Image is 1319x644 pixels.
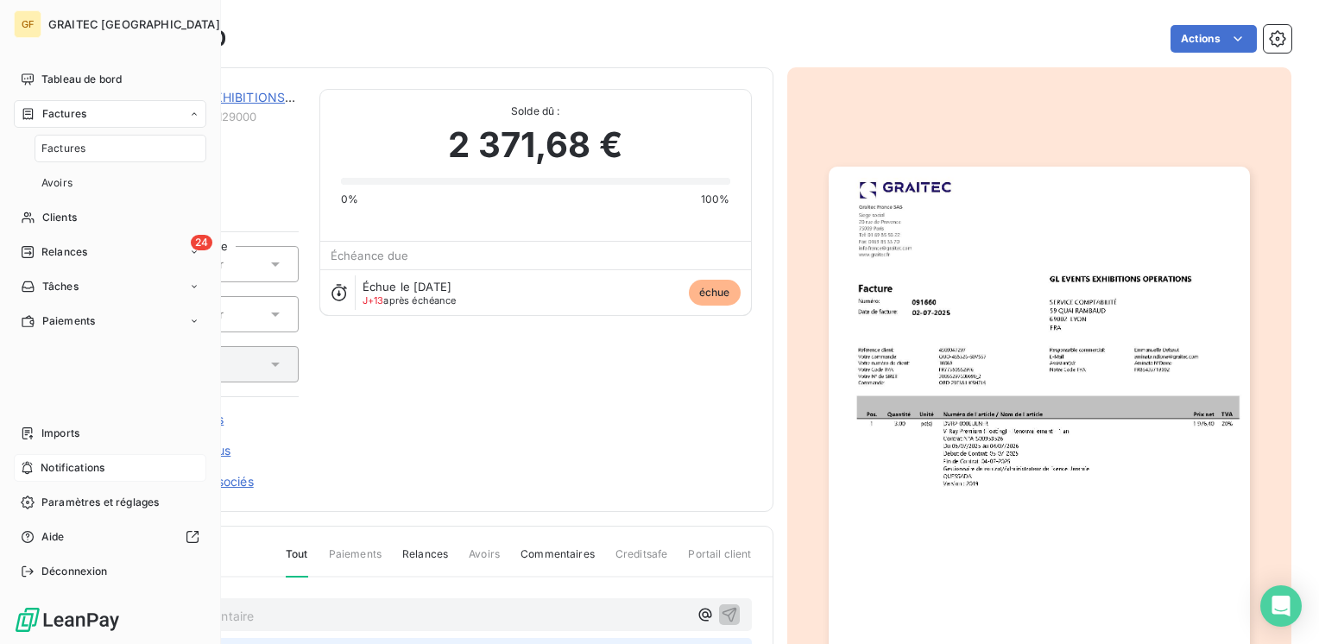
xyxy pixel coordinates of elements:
[615,546,668,576] span: Creditsafe
[41,141,85,156] span: Factures
[363,294,384,306] span: J+13
[41,495,159,510] span: Paramètres et réglages
[14,606,121,634] img: Logo LeanPay
[42,106,86,122] span: Factures
[1260,585,1302,627] div: Open Intercom Messenger
[688,546,751,576] span: Portail client
[341,104,730,119] span: Solde dû :
[402,546,448,576] span: Relances
[41,72,122,87] span: Tableau de bord
[136,90,368,104] a: GL EVENTS EXHIBITIONS OPERATIONS
[41,244,87,260] span: Relances
[41,175,73,191] span: Avoirs
[41,460,104,476] span: Notifications
[363,295,457,306] span: après échéance
[14,10,41,38] div: GF
[341,192,358,207] span: 0%
[689,280,741,306] span: échue
[42,210,77,225] span: Clients
[331,249,409,262] span: Échéance due
[42,313,95,329] span: Paiements
[329,546,382,576] span: Paiements
[701,192,730,207] span: 100%
[521,546,595,576] span: Commentaires
[191,235,212,250] span: 24
[41,426,79,441] span: Imports
[448,119,622,171] span: 2 371,68 €
[41,564,108,579] span: Déconnexion
[469,546,500,576] span: Avoirs
[286,546,308,578] span: Tout
[48,17,220,31] span: GRAITEC [GEOGRAPHIC_DATA]
[41,529,65,545] span: Aide
[1171,25,1257,53] button: Actions
[14,523,206,551] a: Aide
[363,280,451,294] span: Échue le [DATE]
[42,279,79,294] span: Tâches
